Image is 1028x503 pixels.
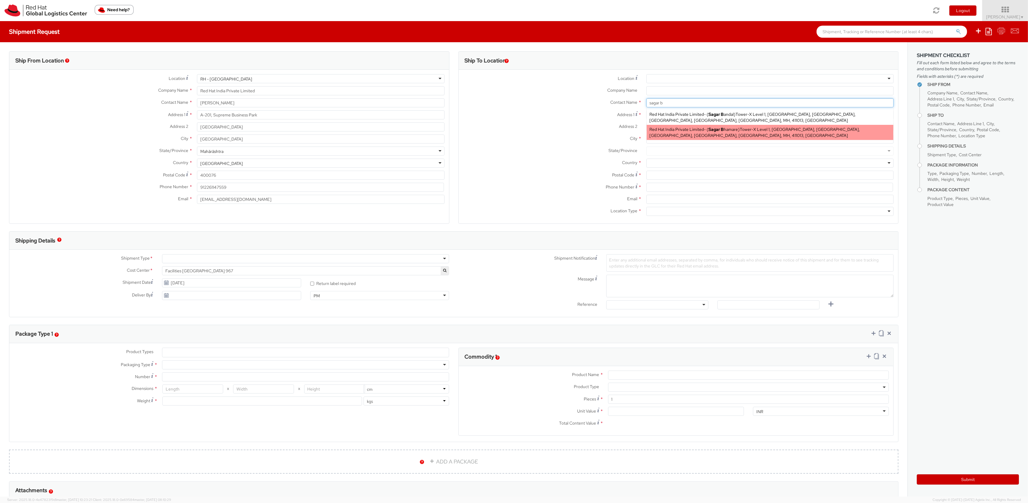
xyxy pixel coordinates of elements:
[169,76,185,81] span: Location
[927,90,958,96] span: Company Name
[959,127,974,132] span: Country
[15,58,64,64] h3: Ship From Location
[132,292,151,298] span: Deliver By
[15,331,53,337] h3: Package Type 1
[121,362,150,367] span: Packaging Type
[618,76,635,81] span: Location
[314,293,320,299] div: PM
[15,487,47,493] h3: Attachments
[160,184,188,189] span: Phone Number
[967,96,995,102] span: State/Province
[927,163,1019,167] h4: Package Information
[650,127,704,132] span: Red Hat India Private Limited
[933,498,1021,502] span: Copyright © [DATE]-[DATE] Agistix Inc., All Rights Reserved
[9,450,898,474] a: ADD A PACKAGE
[627,196,638,201] span: Email
[159,148,188,153] span: State/Province
[650,127,860,138] span: Tower-X Level 1, [GEOGRAPHIC_DATA], [GEOGRAPHIC_DATA], [GEOGRAPHIC_DATA], [GEOGRAPHIC_DATA], [GEO...
[619,124,638,129] span: Address 2
[756,409,763,415] div: INR
[927,82,1019,87] h4: Ship From
[941,177,954,182] span: Height
[127,267,150,274] span: Cost Center
[200,148,223,154] div: Mahārāshtra
[630,136,638,141] span: City
[606,184,635,190] span: Phone Number
[233,384,294,394] input: Width
[7,498,92,502] span: Server: 2025.18.0-4e47823f9d1
[983,102,994,108] span: Email
[162,266,449,275] span: Facilities Mumbai 967
[572,372,599,377] span: Product Name
[304,384,365,394] input: Height
[927,127,956,132] span: State/Province
[310,280,357,286] label: Return label required
[957,121,984,126] span: Address Line 1
[465,354,497,360] h3: Commodity 1
[970,196,989,201] span: Unit Value
[56,498,92,502] span: master, [DATE] 10:23:21
[817,26,967,38] input: Shipment, Tracking or Reference Number (at least 4 chars)
[709,112,724,117] strong: Sagar B
[709,112,734,117] span: andal
[9,28,60,35] h4: Shipment Request
[917,73,1019,79] span: Fields with asterisks (*) are required
[927,202,954,207] span: Product Value
[95,5,134,15] button: Need help?
[650,112,704,117] span: Red Hat India Private Limited
[612,172,635,178] span: Postal Code
[927,113,1019,118] h4: Ship To
[294,384,304,394] span: X
[577,408,596,414] span: Unit Value
[200,76,252,82] div: RH - [GEOGRAPHIC_DATA]
[927,102,950,108] span: Postal Code
[949,5,976,16] button: Logout
[622,160,638,165] span: Country
[927,96,954,102] span: Address Line 1
[200,160,243,166] div: [GEOGRAPHIC_DATA]
[986,121,994,126] span: City
[958,133,985,138] span: Location Type
[123,279,151,286] span: Shipment Date
[5,5,87,17] img: rh-logistics-00dfa346123c4ec078e1.svg
[132,386,153,391] span: Dimensions
[650,112,856,123] span: Tower-X Level 1, [GEOGRAPHIC_DATA], [GEOGRAPHIC_DATA], [GEOGRAPHIC_DATA], [GEOGRAPHIC_DATA], [GEO...
[578,276,594,282] span: Message
[121,255,150,262] span: Shipment Type
[709,127,724,132] strong: Sagar B
[168,112,185,117] span: Address 1
[977,127,999,132] span: Postal Code
[960,90,987,96] span: Contact Name
[223,384,233,394] span: X
[957,96,964,102] span: City
[126,349,153,354] span: Product Types
[986,14,1024,20] span: [PERSON_NAME]
[917,53,1019,58] h3: Shipment Checklist
[609,257,879,269] span: Enter any additional email addresses, separated by comma, for individuals who should receive noti...
[927,171,937,176] span: Type
[465,58,506,64] h3: Ship To Location
[93,498,171,502] span: Client: 2025.18.0-0e69584
[170,124,188,129] span: Address 2
[939,171,969,176] span: Packaging Type
[158,87,188,93] span: Company Name
[955,196,968,201] span: Pieces
[574,384,599,389] span: Product Type
[927,133,956,138] span: Phone Number
[165,268,446,274] span: Facilities Mumbai 967
[173,160,188,165] span: Country
[998,96,1013,102] span: Country
[608,87,638,93] span: Company Name
[1020,15,1024,20] span: ▼
[178,196,188,201] span: Email
[927,196,953,201] span: Product Type
[135,374,150,379] span: Number
[611,100,638,105] span: Contact Name
[162,384,223,394] input: Length
[163,172,185,178] span: Postal Code
[709,127,738,132] span: hamare
[647,125,893,140] div: - ( )
[181,136,188,141] span: City
[577,302,597,307] span: Reference
[927,188,1019,192] h4: Package Content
